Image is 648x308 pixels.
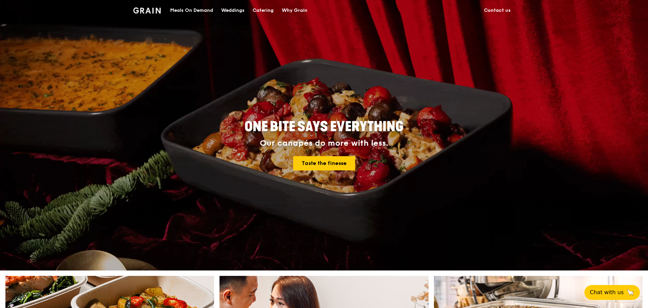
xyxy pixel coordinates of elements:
[480,0,515,21] a: Contact us
[170,0,213,21] div: Meals On Demand
[133,7,161,14] img: Grain
[245,119,403,135] span: ONE BITE SAYS EVERYTHING
[221,0,245,21] div: Weddings
[584,285,640,300] button: Chat with us🦙
[590,288,624,297] span: Chat with us
[282,0,307,21] div: Why Grain
[293,156,355,170] a: Taste the finesse
[249,0,278,21] a: Catering
[253,0,274,21] div: Catering
[202,139,446,148] div: Our canapés do more with less.
[278,0,311,21] a: Why Grain
[217,0,249,21] a: Weddings
[626,288,634,297] span: 🦙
